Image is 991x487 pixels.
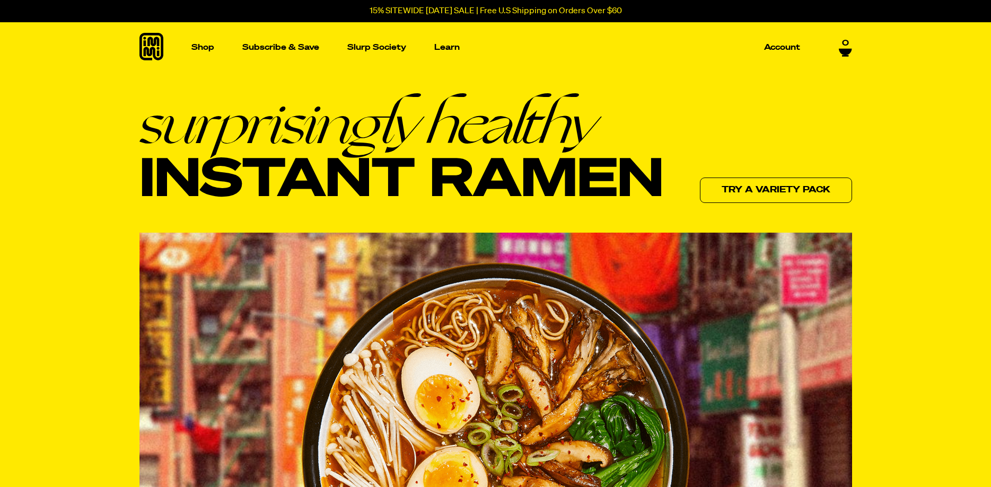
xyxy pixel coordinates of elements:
[842,39,849,48] span: 0
[430,22,464,73] a: Learn
[343,39,410,56] a: Slurp Society
[191,43,214,51] p: Shop
[187,22,218,73] a: Shop
[434,43,460,51] p: Learn
[700,178,852,203] a: Try a variety pack
[139,94,663,152] em: surprisingly healthy
[139,94,663,210] h1: Instant Ramen
[839,39,852,57] a: 0
[242,43,319,51] p: Subscribe & Save
[187,22,804,73] nav: Main navigation
[347,43,406,51] p: Slurp Society
[760,39,804,56] a: Account
[764,43,800,51] p: Account
[370,6,622,16] p: 15% SITEWIDE [DATE] SALE | Free U.S Shipping on Orders Over $60
[238,39,323,56] a: Subscribe & Save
